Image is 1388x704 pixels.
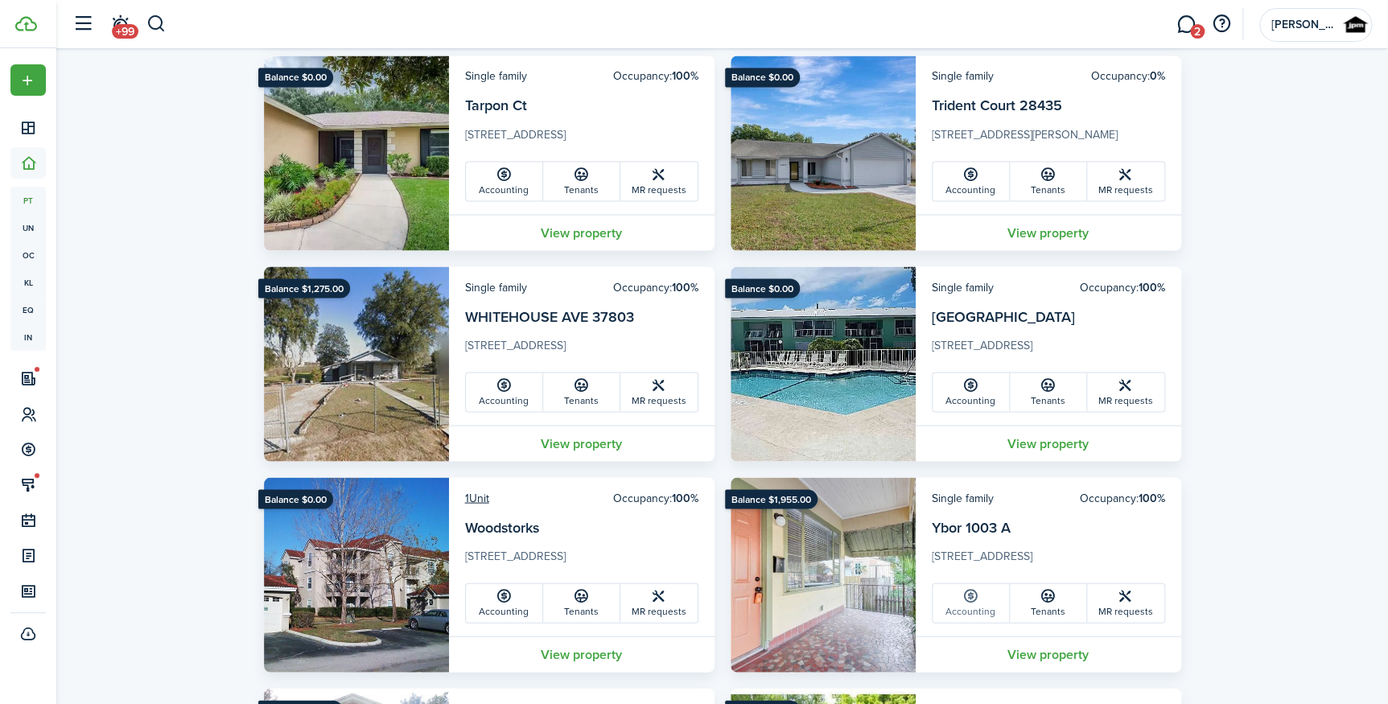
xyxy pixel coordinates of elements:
a: Tenants [543,162,620,200]
card-header-left: Single family [932,278,994,295]
card-header-left: Single family [465,68,527,84]
span: 2 [1190,24,1205,39]
card-header-right: Occupancy: [1080,489,1165,506]
a: Accounting [466,162,543,200]
card-header-left: Single family [932,68,994,84]
card-description: [STREET_ADDRESS] [932,547,1165,573]
a: 1Unit [465,489,489,506]
a: View property [916,425,1181,461]
a: View property [916,636,1181,672]
ribbon: Balance $0.00 [258,489,333,508]
a: MR requests [1087,162,1164,200]
b: 100% [1139,278,1165,295]
button: Open menu [10,64,46,96]
a: WHITEHOUSE AVE 37803 [465,306,634,327]
ribbon: Balance $0.00 [725,278,800,298]
b: 0% [1150,68,1165,84]
a: MR requests [1087,373,1164,411]
a: MR requests [620,162,698,200]
a: Trident Court 28435 [932,95,1062,116]
ribbon: Balance $0.00 [725,68,800,87]
img: Property avatar [731,266,916,461]
a: View property [449,636,715,672]
card-header-left: Single family [465,278,527,295]
ribbon: Balance $1,955.00 [725,489,818,508]
img: Property avatar [264,266,449,461]
b: 100% [672,489,698,506]
a: Notifications [105,4,135,45]
b: 100% [672,68,698,84]
img: Property avatar [264,56,449,250]
button: Open resource center [1208,10,1235,38]
ribbon: Balance $1,275.00 [258,278,350,298]
a: View property [916,214,1181,250]
card-header-right: Occupancy: [1080,278,1165,295]
b: 100% [672,278,698,295]
a: MR requests [620,583,698,622]
card-description: [STREET_ADDRESS][PERSON_NAME] [932,126,1165,151]
a: MR requests [1087,583,1164,622]
a: pt [10,187,46,214]
card-header-left: Single family [932,489,994,506]
a: in [10,323,46,351]
a: Tenants [1010,162,1087,200]
card-description: [STREET_ADDRESS] [465,547,698,573]
span: +99 [112,24,138,39]
a: [GEOGRAPHIC_DATA] [932,306,1075,327]
a: View property [449,214,715,250]
a: Tarpon Ct [465,95,527,116]
button: Search [146,10,167,38]
img: Property avatar [264,477,449,672]
card-header-right: Occupancy: [613,489,698,506]
a: Tenants [543,583,620,622]
card-header-right: Occupancy: [613,68,698,84]
img: Jerome Property Management llc [1342,12,1368,38]
a: Accounting [933,583,1010,622]
img: Property avatar [731,56,916,250]
button: Open sidebar [68,9,98,39]
card-description: [STREET_ADDRESS] [465,336,698,362]
a: Accounting [466,373,543,411]
card-description: [STREET_ADDRESS] [465,126,698,151]
a: View property [449,425,715,461]
card-header-right: Occupancy: [1091,68,1165,84]
a: MR requests [620,373,698,411]
a: eq [10,296,46,323]
a: Accounting [933,373,1010,411]
a: Tenants [1010,373,1087,411]
a: oc [10,241,46,269]
a: Messaging [1171,4,1201,45]
b: 100% [1139,489,1165,506]
a: un [10,214,46,241]
ribbon: Balance $0.00 [258,68,333,87]
a: Accounting [466,583,543,622]
a: Ybor 1003 A [932,517,1011,537]
a: Tenants [1010,583,1087,622]
card-description: [STREET_ADDRESS] [932,336,1165,362]
img: TenantCloud [15,16,37,31]
a: Woodstorks [465,517,539,537]
a: Tenants [543,373,620,411]
a: Accounting [933,162,1010,200]
img: Property avatar [731,477,916,672]
a: kl [10,269,46,296]
card-header-right: Occupancy: [613,278,698,295]
span: Jerome Property Management llc [1271,19,1336,31]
